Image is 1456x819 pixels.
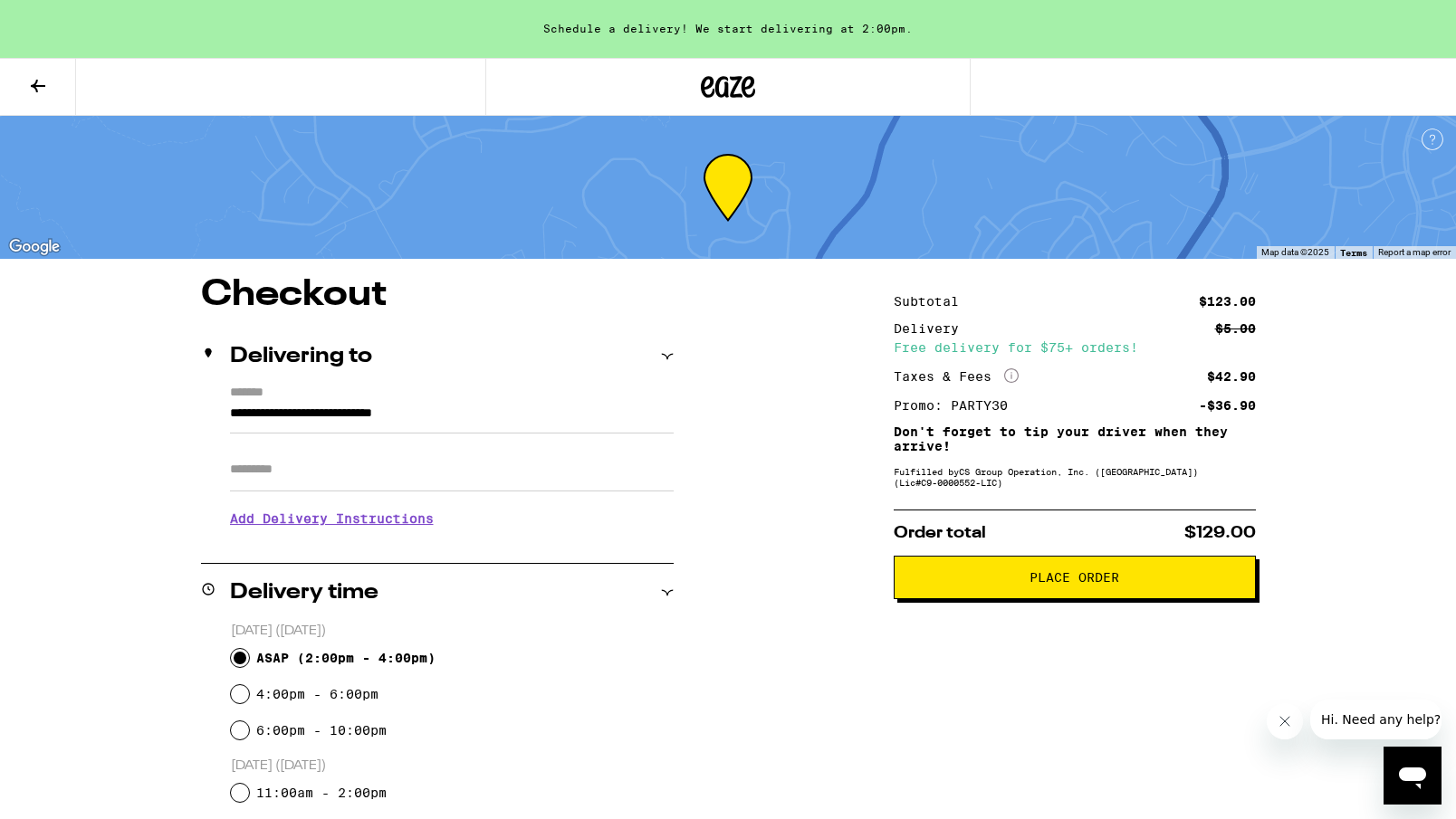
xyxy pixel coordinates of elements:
[894,466,1256,488] div: Fulfilled by CS Group Operation, Inc. ([GEOGRAPHIC_DATA]) (Lic# C9-0000552-LIC )
[1184,525,1256,541] span: $129.00
[894,341,1256,354] div: Free delivery for $75+ orders!
[5,235,64,259] img: Google
[894,322,972,335] div: Delivery
[1030,571,1119,584] span: Place Order
[894,424,1256,453] p: Don't forget to tip your driver when they arrive!
[1267,703,1303,739] iframe: Close message
[231,623,674,640] p: [DATE] ([DATE])
[1199,399,1256,412] div: -$36.90
[231,757,674,775] p: [DATE] ([DATE])
[256,687,378,701] label: 4:00pm - 6:00pm
[256,723,387,738] label: 6:00pm - 10:00pm
[230,498,674,539] h3: Add Delivery Instructions
[1378,247,1451,257] a: Report a map error
[1207,370,1256,383] div: $42.90
[894,295,972,308] div: Subtotal
[894,525,986,541] span: Order total
[894,368,1019,385] div: Taxes & Fees
[1310,700,1442,739] iframe: Message from company
[1215,322,1256,335] div: $5.00
[230,346,372,367] h2: Delivering to
[5,235,64,259] a: Open this area in Google Maps (opens a new window)
[894,399,1020,412] div: Promo: PARTY30
[256,651,436,665] span: ASAP ( 2:00pm - 4:00pm )
[230,582,378,604] h2: Delivery time
[1199,295,1256,308] div: $123.00
[1340,247,1367,258] a: Terms
[1261,247,1329,257] span: Map data ©2025
[894,556,1256,599] button: Place Order
[256,786,387,800] label: 11:00am - 2:00pm
[230,539,674,554] p: We'll contact you at [PHONE_NUMBER] when we arrive
[201,277,674,313] h1: Checkout
[1384,747,1442,805] iframe: Button to launch messaging window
